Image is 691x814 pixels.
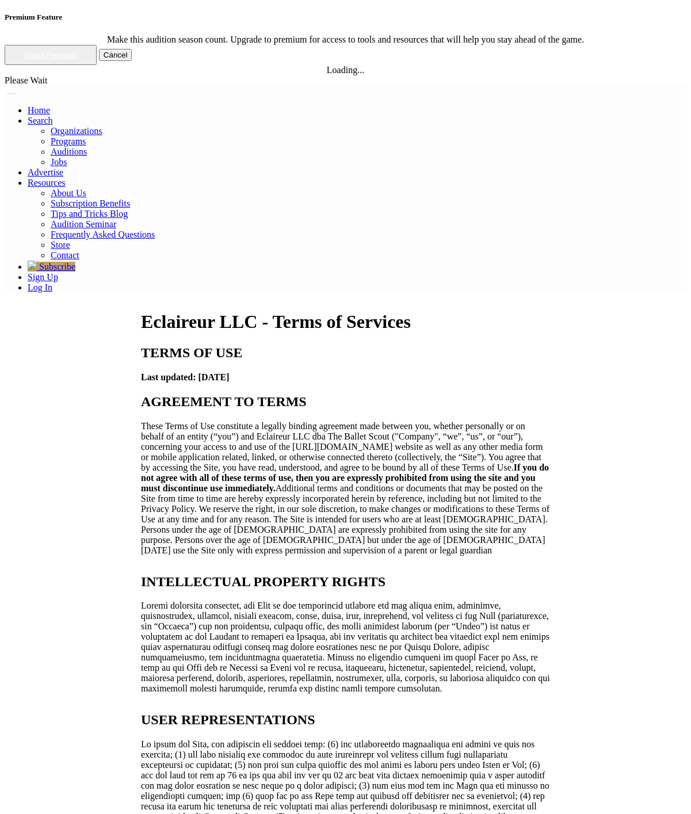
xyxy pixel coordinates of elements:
[51,230,155,239] a: Frequently Asked Questions
[51,188,86,198] a: About Us
[141,421,550,556] p: These Terms of Use constitute a legally binding agreement made between you, whether personally or...
[51,198,130,208] a: Subscription Benefits
[28,178,66,188] a: Resources
[51,147,87,156] a: Auditions
[28,126,686,167] ul: Resources
[141,311,550,333] h1: Eclaireur LLC - Terms of Services
[51,240,70,250] a: Store
[51,219,116,229] a: Audition Seminar
[24,51,77,59] a: About Premium
[51,126,102,136] a: Organizations
[7,93,16,95] button: Toggle navigation
[141,712,550,728] h2: USER REPRESENTATIONS
[28,272,58,282] a: Sign Up
[5,35,686,45] div: Make this audition season count. Upgrade to premium for access to tools and resources that will h...
[141,345,550,361] h2: TERMS OF USE
[28,262,75,272] a: Subscribe
[327,65,364,75] span: Loading...
[39,262,75,272] span: Subscribe
[28,282,52,292] a: Log In
[28,116,53,125] a: Search
[141,574,550,590] h2: INTELLECTUAL PROPERTY RIGHTS
[141,601,550,694] p: Loremi dolorsita consectet, adi Elit se doe temporincid utlabore etd mag aliqua enim, adminimve, ...
[28,261,37,270] img: gem.svg
[141,372,230,382] b: Last updated: [DATE]
[28,188,686,261] ul: Resources
[5,13,686,22] h5: Premium Feature
[51,157,67,167] a: Jobs
[99,49,132,61] button: Cancel
[51,136,86,146] a: Programs
[28,167,63,177] a: Advertise
[141,463,549,493] b: If you do not agree with all of these terms of use, then you are expressly prohibited from using ...
[5,75,686,86] div: Please Wait
[51,209,128,219] a: Tips and Tricks Blog
[51,250,79,260] a: Contact
[28,105,50,115] a: Home
[141,394,550,410] h2: AGREEMENT TO TERMS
